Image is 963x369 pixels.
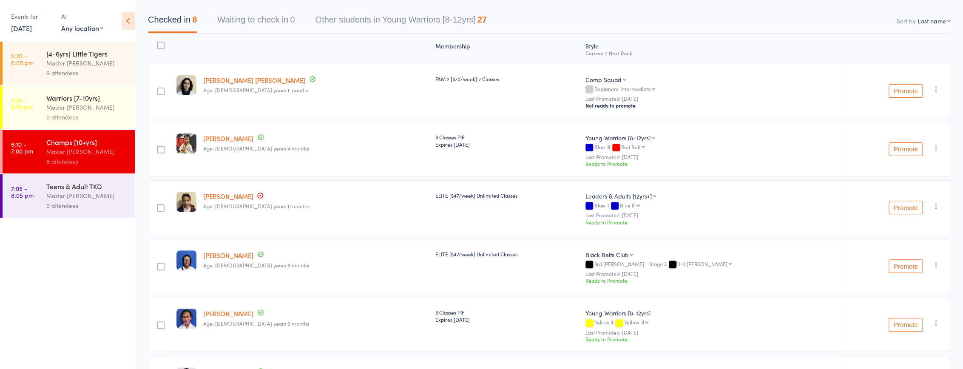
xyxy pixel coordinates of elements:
div: Black Belts Club [585,250,629,259]
div: Ready to Promote [585,335,837,343]
img: image1676452855.png [176,250,196,270]
time: 6:10 - 7:00 pm [11,141,33,154]
a: [PERSON_NAME] [203,251,253,260]
time: 7:05 - 8:05 pm [11,185,34,199]
div: Yellow III [624,319,644,325]
div: Current / Next Rank [585,50,837,56]
a: [PERSON_NAME] [PERSON_NAME] [203,76,305,85]
div: Events for [11,9,53,23]
div: 8 [192,15,197,24]
time: 5:20 - 6:00 pm [11,52,34,66]
div: At [61,9,103,23]
span: Age: [DEMOGRAPHIC_DATA] years 6 months [203,261,309,269]
div: Leaders & Adults [12yrs+] [585,192,652,200]
button: Promote [889,84,923,98]
div: Master [PERSON_NAME] [46,58,128,68]
div: Young Warriors [8-12yrs] [585,309,837,317]
a: 5:20 -6:10 pmWarriors [7-10yrs]Master [PERSON_NAME]0 attendees [3,86,135,129]
time: 5:20 - 6:10 pm [11,97,32,110]
img: image1716453908.png [176,309,196,329]
div: Yellow II [585,319,837,326]
small: Last Promoted: [DATE] [585,271,837,277]
div: Any location [61,23,103,33]
div: Ready to Promote [585,219,837,226]
div: Master [PERSON_NAME] [46,147,128,156]
div: 9 attendees [46,68,128,78]
img: image1714557950.png [176,192,196,212]
a: [PERSON_NAME] [203,134,253,143]
small: Last Promoted: [DATE] [585,96,837,102]
div: 0 [290,15,295,24]
a: 5:20 -6:00 pm[4-6yrs] Little TigersMaster [PERSON_NAME]9 attendees [3,42,135,85]
div: Teens & Adult TKD [46,182,128,191]
div: Master [PERSON_NAME] [46,191,128,201]
div: 8 attendees [46,156,128,166]
button: Promote [889,259,923,273]
div: 27 [477,15,487,24]
div: 0 attendees [46,112,128,122]
div: Last name [918,17,946,25]
a: [PERSON_NAME] [203,192,253,201]
div: Style [582,37,841,60]
div: Beginners [585,86,837,93]
div: Red Belt [621,144,641,150]
div: FAM 2 [$70/week] 2 Classes [435,75,579,82]
div: Ready to Promote [585,160,837,167]
div: Young Warriors [8-12yrs] [585,133,651,142]
button: Promote [889,318,923,332]
a: [DATE] [11,23,32,33]
span: Age: [DEMOGRAPHIC_DATA] years 11 months [203,202,310,210]
div: ELITE [$47/week] Unlimited Classes [435,192,579,199]
span: Age: [DEMOGRAPHIC_DATA] years 1 months [203,86,308,94]
div: ELITE [$47/week] Unlimited Classes [435,250,579,258]
button: Waiting to check in0 [217,11,295,33]
label: Sort by [897,17,916,25]
div: Master [PERSON_NAME] [46,102,128,112]
button: Checked in8 [148,11,197,33]
div: Champs [10+yrs] [46,137,128,147]
div: Ready to Promote [585,277,837,284]
small: Last Promoted: [DATE] [585,212,837,218]
div: 3rd [PERSON_NAME] [678,261,727,267]
button: Other students in Young Warriors [8-12yrs]27 [315,11,486,33]
a: [PERSON_NAME] [203,309,253,318]
div: 3 Classes PIF [435,133,579,148]
a: 6:10 -7:00 pmChamps [10+yrs]Master [PERSON_NAME]8 attendees [3,130,135,173]
div: 3rd [PERSON_NAME] - Stage 3 [585,261,837,268]
div: Intermediate [620,86,651,91]
div: Comp Squad [585,75,622,84]
div: Not ready to promote [585,102,837,109]
span: Age: [DEMOGRAPHIC_DATA] years 9 months [203,320,309,327]
div: Membership [432,37,582,60]
button: Promote [889,142,923,156]
img: image1724401859.png [176,75,196,95]
img: image1747276607.png [176,133,196,153]
small: Last Promoted: [DATE] [585,154,837,160]
div: 3 Classes PIF [435,309,579,323]
a: 7:05 -8:05 pmTeens & Adult TKDMaster [PERSON_NAME]0 attendees [3,174,135,218]
div: Expires [DATE] [435,316,579,323]
div: Blue III [620,202,636,208]
div: Expires [DATE] [435,141,579,148]
small: Last Promoted: [DATE] [585,329,837,335]
div: Blue II [585,202,837,210]
div: 0 attendees [46,201,128,210]
button: Promote [889,201,923,214]
div: Warriors [7-10yrs] [46,93,128,102]
div: Blue III [585,144,837,151]
div: [4-6yrs] Little Tigers [46,49,128,58]
span: Age: [DEMOGRAPHIC_DATA] years 4 months [203,145,309,152]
